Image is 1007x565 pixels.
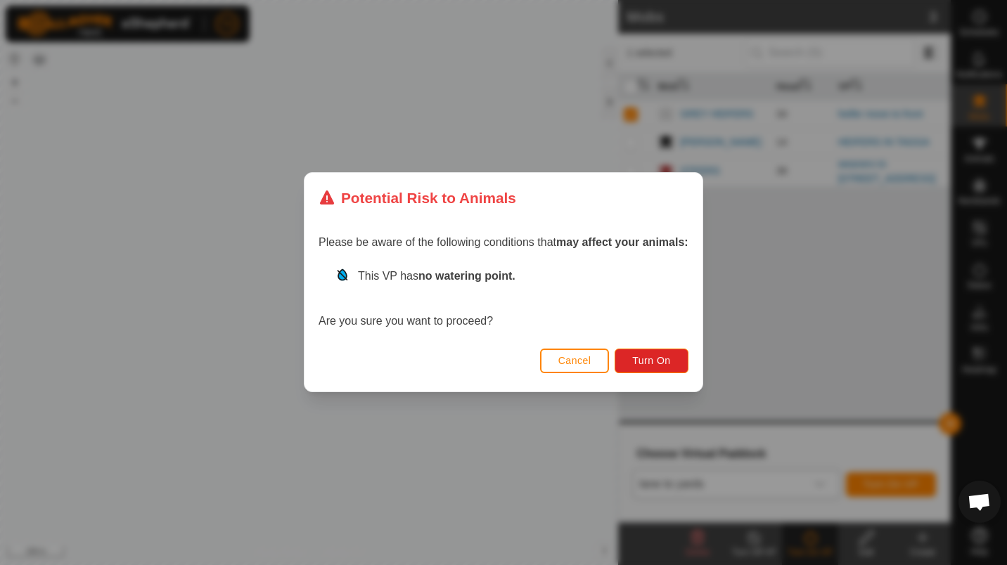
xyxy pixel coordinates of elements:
[958,481,1001,523] a: Open chat
[556,237,688,249] strong: may affect your animals:
[319,237,688,249] span: Please be aware of the following conditions that
[615,349,688,373] button: Turn On
[558,356,591,367] span: Cancel
[418,271,515,282] strong: no watering point.
[358,271,515,282] span: This VP has
[319,187,516,209] div: Potential Risk to Animals
[540,349,610,373] button: Cancel
[633,356,671,367] span: Turn On
[319,268,688,330] div: Are you sure you want to proceed?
